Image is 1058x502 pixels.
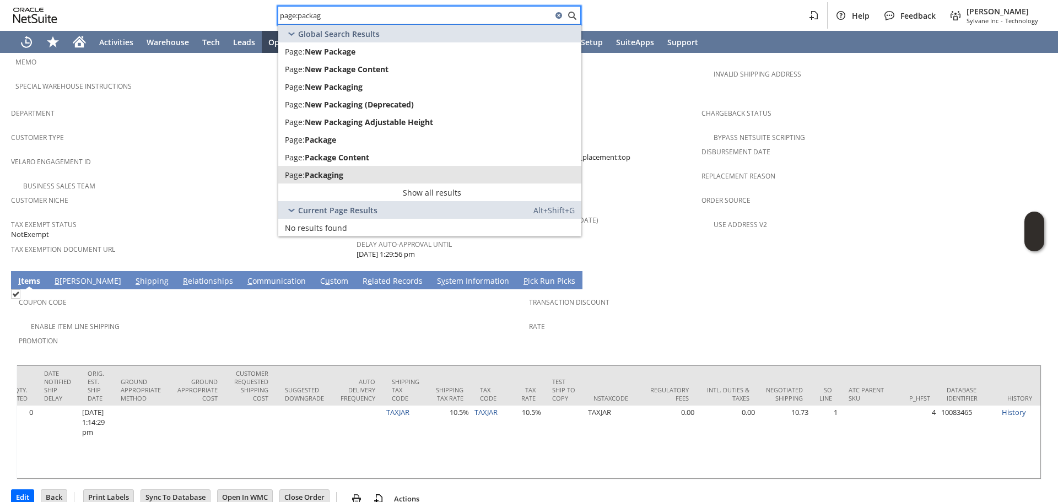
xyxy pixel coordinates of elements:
a: Memo [15,57,36,67]
span: Alt+Shift+G [533,205,575,215]
a: Customer Type [11,133,64,142]
svg: Home [73,35,86,48]
iframe: Click here to launch Oracle Guided Learning Help Panel [1024,212,1044,251]
span: [DATE] 1:29:56 pm [357,249,415,260]
a: Replacement reason [701,171,775,181]
a: SuiteApps [609,31,661,53]
div: History [1007,394,1032,402]
img: Checked [11,289,20,299]
a: Enable Item Line Shipping [31,322,120,331]
div: Database Identifier [947,386,991,402]
td: 0.00 [697,406,758,478]
a: Page:Packaging [278,166,581,183]
a: Related Records [360,276,425,288]
span: Package Content [305,152,369,163]
a: Custom [317,276,351,288]
span: P [523,276,528,286]
td: 10.73 [758,406,811,478]
span: New Packaging (Deprecated) [305,99,414,110]
span: e [368,276,372,286]
div: Orig. Est. Ship Date [88,369,104,402]
span: u [325,276,330,286]
span: Packaging [305,170,343,180]
a: Order Source [701,196,751,205]
span: Opportunities [268,37,322,47]
div: ATC Parent SKU [849,386,893,402]
span: NotExempt [11,229,49,240]
span: Technology [1005,17,1038,25]
div: Shortcuts [40,31,66,53]
span: Page: [285,99,305,110]
a: Page:New Packaging Adjustable Height [278,113,581,131]
td: TAXJAR [585,406,636,478]
a: Disbursement Date [701,147,770,156]
div: Intl. Duties & Taxes [705,386,749,402]
span: [PERSON_NAME] [967,6,1038,17]
a: Tax Exemption Document URL [11,245,115,254]
a: Customer Niche [11,196,68,205]
span: Page: [285,117,305,127]
span: Tech [202,37,220,47]
a: Page:Package Content [278,148,581,166]
a: Promotion [19,336,58,346]
td: 10.5% [428,406,472,478]
a: Special Warehouse Instructions [15,82,132,91]
a: Business Sales Team [23,181,95,191]
a: Unrolled view on [1027,273,1040,287]
span: - [1001,17,1003,25]
a: Page:New Packaging (Deprecated) [278,95,581,113]
a: No results found [278,219,581,236]
a: Bypass NetSuite Scripting [714,133,805,142]
div: Suggested Downgrade [285,386,324,402]
div: Ground Appropriate Method [121,377,161,402]
a: Chargeback Status [701,109,771,118]
td: 10.5% [513,406,544,478]
a: Rate [529,322,545,331]
a: Relationships [180,276,236,288]
a: Show all results [278,183,581,201]
input: Search [278,9,552,22]
span: y [441,276,445,286]
td: 0.00 [636,406,697,478]
div: Shipping Tax Code [392,377,419,402]
a: Page:New Packaging [278,78,581,95]
a: Pick Run Picks [521,276,578,288]
span: New Packaging [305,82,363,92]
a: Shipping [133,276,171,288]
a: Communication [245,276,309,288]
span: R [183,276,188,286]
span: Leads [233,37,255,47]
a: Leads [226,31,262,53]
td: 10083465 [938,406,999,478]
span: Help [852,10,870,21]
svg: Recent Records [20,35,33,48]
a: Page:Package [278,131,581,148]
a: Activities [93,31,140,53]
a: Page:New Package Content [278,60,581,78]
span: S [136,276,140,286]
span: Warehouse [147,37,189,47]
a: Transaction Discount [529,298,609,307]
span: I [18,276,21,286]
div: Negotiated Shipping [766,386,803,402]
span: New Package [305,46,355,57]
div: Date Notified Ship Delay [44,369,71,402]
span: Setup [581,37,603,47]
svg: Shortcuts [46,35,60,48]
a: Page:New Package [278,42,581,60]
a: B[PERSON_NAME] [52,276,124,288]
div: P_HFST [909,394,930,402]
a: TAXJAR [474,407,498,417]
span: Page: [285,82,305,92]
div: Tax Rate [521,386,536,402]
span: Current Page Results [298,205,377,215]
span: Global Search Results [298,29,380,39]
a: Delay Auto-Approval Until [357,240,452,249]
span: SuiteApps [616,37,654,47]
div: Auto Delivery Frequency [341,377,375,402]
span: Package [305,134,336,145]
a: Coupon Code [19,298,67,307]
div: Customer Requested Shipping Cost [234,369,268,402]
span: Page: [285,170,305,180]
td: [DATE] 1:14:29 pm [79,406,112,478]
